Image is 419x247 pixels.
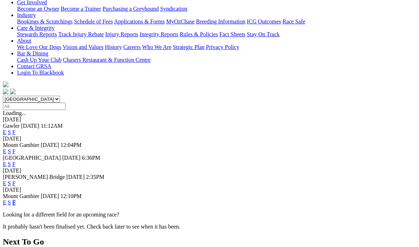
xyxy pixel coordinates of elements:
a: Stay On Track [247,31,279,37]
a: Race Safe [282,18,305,24]
a: F [12,199,16,205]
a: Track Injury Rebate [58,31,104,37]
div: [DATE] [3,136,416,142]
a: We Love Our Dogs [17,44,61,50]
span: 12:04PM [60,142,82,148]
a: E [3,129,6,135]
a: S [8,129,11,135]
a: History [105,44,122,50]
a: E [3,161,6,167]
a: Become a Trainer [61,6,101,12]
a: Purchasing a Greyhound [103,6,159,12]
a: Stewards Reports [17,31,57,37]
div: Care & Integrity [17,31,416,38]
span: [DATE] [41,193,59,199]
a: F [12,180,16,186]
div: [DATE] [3,116,416,123]
span: [GEOGRAPHIC_DATA] [3,155,61,161]
span: [PERSON_NAME] Bridge [3,174,65,180]
div: Get Involved [17,6,416,12]
a: Care & Integrity [17,25,55,31]
a: Bar & Dining [17,50,48,56]
a: MyOzChase [166,18,195,24]
a: S [8,199,11,205]
a: Rules & Policies [180,31,218,37]
span: Mount Gambier [3,142,39,148]
a: Bookings & Scratchings [17,18,72,24]
a: About [17,38,31,44]
a: Integrity Reports [140,31,178,37]
a: Syndication [160,6,187,12]
span: [DATE] [62,155,81,161]
img: facebook.svg [3,89,9,94]
img: logo-grsa-white.png [3,82,9,87]
span: 2:35PM [86,174,104,180]
div: About [17,44,416,50]
span: [DATE] [41,142,59,148]
div: [DATE] [3,187,416,193]
a: Contact GRSA [17,63,51,69]
span: Gawler [3,123,20,129]
div: Bar & Dining [17,57,416,63]
span: 6:36PM [82,155,100,161]
a: Applications & Forms [114,18,165,24]
a: ICG Outcomes [247,18,281,24]
span: Mount Gambier [3,193,39,199]
a: Cash Up Your Club [17,57,61,63]
a: E [3,199,6,205]
a: Chasers Restaurant & Function Centre [63,57,151,63]
a: Breeding Information [196,18,245,24]
span: [DATE] [21,123,39,129]
h2: Next To Go [3,237,416,247]
div: [DATE] [3,168,416,174]
a: Industry [17,12,36,18]
a: Become an Owner [17,6,59,12]
a: Vision and Values [62,44,103,50]
a: F [12,161,16,167]
partial: It probably hasn't been finalised yet. Check back later to see when it has been. [3,224,180,230]
a: E [3,148,6,154]
div: Industry [17,18,416,25]
input: Select date [3,103,66,110]
a: Who We Are [142,44,172,50]
a: Schedule of Fees [74,18,113,24]
a: Strategic Plan [173,44,205,50]
a: S [8,161,11,167]
a: S [8,180,11,186]
a: Injury Reports [105,31,138,37]
a: E [3,180,6,186]
a: F [12,129,16,135]
span: [DATE] [66,174,85,180]
img: twitter.svg [10,89,16,94]
a: Login To Blackbook [17,70,64,76]
span: Loading... [3,110,26,116]
a: Careers [123,44,141,50]
span: 12:10PM [60,193,82,199]
a: S [8,148,11,154]
a: Fact Sheets [219,31,245,37]
span: 11:12AM [41,123,63,129]
p: Looking for a different field for an upcoming race? [3,212,416,218]
a: F [12,148,16,154]
a: Privacy Policy [206,44,239,50]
